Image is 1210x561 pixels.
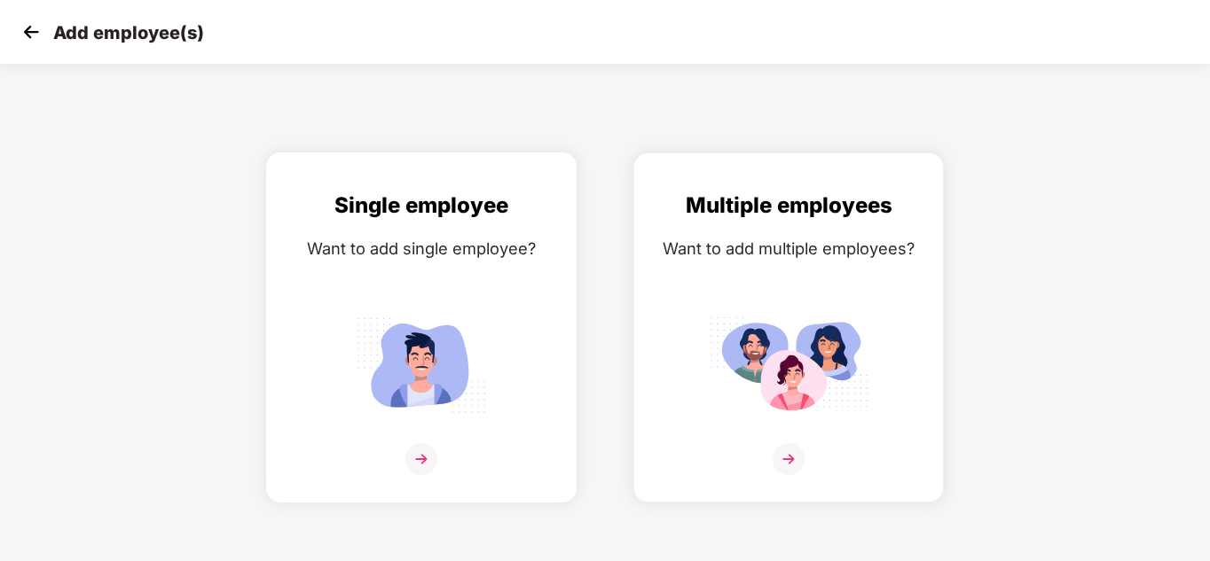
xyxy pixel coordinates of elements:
div: Want to add single employee? [285,236,558,261]
img: svg+xml;base64,PHN2ZyB4bWxucz0iaHR0cDovL3d3dy53My5vcmcvMjAwMC9zdmciIGlkPSJNdWx0aXBsZV9lbXBsb3llZS... [709,309,868,420]
img: svg+xml;base64,PHN2ZyB4bWxucz0iaHR0cDovL3d3dy53My5vcmcvMjAwMC9zdmciIHdpZHRoPSIzNiIgaGVpZ2h0PSIzNi... [405,443,437,475]
div: Multiple employees [652,189,925,222]
img: svg+xml;base64,PHN2ZyB4bWxucz0iaHR0cDovL3d3dy53My5vcmcvMjAwMC9zdmciIHdpZHRoPSIzMCIgaGVpZ2h0PSIzMC... [18,19,44,45]
p: Add employee(s) [53,22,204,43]
img: svg+xml;base64,PHN2ZyB4bWxucz0iaHR0cDovL3d3dy53My5vcmcvMjAwMC9zdmciIHdpZHRoPSIzNiIgaGVpZ2h0PSIzNi... [773,443,805,475]
img: svg+xml;base64,PHN2ZyB4bWxucz0iaHR0cDovL3d3dy53My5vcmcvMjAwMC9zdmciIGlkPSJTaW5nbGVfZW1wbG95ZWUiIH... [342,309,501,420]
div: Single employee [285,189,558,222]
div: Want to add multiple employees? [652,236,925,261]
